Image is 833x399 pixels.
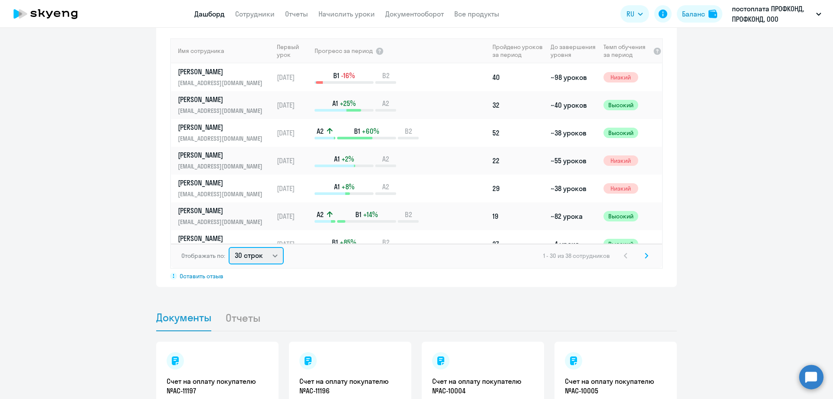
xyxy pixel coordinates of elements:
[565,376,666,396] a: Счет на оплату покупателю №AC-10005
[489,91,547,119] td: 32
[181,252,225,260] span: Отображать по:
[603,100,638,110] span: Высокий
[603,239,638,249] span: Высокий
[180,272,223,280] span: Оставить отзыв
[178,189,267,199] p: [EMAIL_ADDRESS][DOMAIN_NAME]
[547,147,600,175] td: ~55 уроков
[317,210,324,219] span: A2
[333,71,339,80] span: B1
[178,78,267,88] p: [EMAIL_ADDRESS][DOMAIN_NAME]
[178,150,267,160] p: [PERSON_NAME]
[382,154,389,164] span: A2
[454,10,499,18] a: Все продукты
[677,5,722,23] button: Балансbalance
[178,122,267,132] p: [PERSON_NAME]
[382,182,389,191] span: A2
[489,202,547,230] td: 19
[194,10,225,18] a: Дашборд
[405,210,412,219] span: B2
[273,147,314,175] td: [DATE]
[178,217,267,227] p: [EMAIL_ADDRESS][DOMAIN_NAME]
[489,119,547,147] td: 52
[156,311,211,324] span: Документы
[318,10,375,18] a: Начислить уроки
[273,230,314,258] td: [DATE]
[299,376,401,396] a: Счет на оплату покупателю №AC-11196
[178,162,267,171] p: [EMAIL_ADDRESS][DOMAIN_NAME]
[382,237,390,247] span: B2
[178,178,267,188] p: [PERSON_NAME]
[273,202,314,230] td: [DATE]
[489,175,547,202] td: 29
[603,128,638,138] span: Высокий
[273,63,314,91] td: [DATE]
[547,91,600,119] td: ~40 уроков
[547,38,600,63] th: До завершения уровня
[332,237,338,247] span: B1
[340,99,356,108] span: +25%
[354,126,360,136] span: B1
[285,10,308,18] a: Отчеты
[603,155,638,166] span: Низкий
[273,38,314,63] th: Первый урок
[178,67,267,76] p: [PERSON_NAME]
[178,150,273,171] a: [PERSON_NAME][EMAIL_ADDRESS][DOMAIN_NAME]
[626,9,634,19] span: RU
[178,67,273,88] a: [PERSON_NAME][EMAIL_ADDRESS][DOMAIN_NAME]
[178,206,273,227] a: [PERSON_NAME][EMAIL_ADDRESS][DOMAIN_NAME]
[382,71,390,80] span: B2
[363,210,378,219] span: +14%
[273,175,314,202] td: [DATE]
[603,183,638,194] span: Низкий
[340,237,356,247] span: +85%
[432,376,534,396] a: Счет на оплату покупателю №AC-10004
[603,72,638,82] span: Низкий
[178,234,267,243] p: [PERSON_NAME]
[178,134,267,143] p: [EMAIL_ADDRESS][DOMAIN_NAME]
[603,43,650,59] span: Темп обучения за период
[728,3,826,24] button: постоплата ПРОФКОНД, ПРОФКОНД, ООО
[317,126,324,136] span: A2
[341,71,355,80] span: -16%
[543,252,610,260] span: 1 - 30 из 38 сотрудников
[547,230,600,258] td: ~4 урока
[178,206,267,215] p: [PERSON_NAME]
[334,154,340,164] span: A1
[547,175,600,202] td: ~38 уроков
[341,182,354,191] span: +8%
[341,154,354,164] span: +2%
[178,106,267,115] p: [EMAIL_ADDRESS][DOMAIN_NAME]
[273,91,314,119] td: [DATE]
[385,10,444,18] a: Документооборот
[355,210,361,219] span: B1
[167,376,268,396] a: Счет на оплату покупателю №AC-11197
[382,99,389,108] span: A2
[362,126,379,136] span: +60%
[178,178,273,199] a: [PERSON_NAME][EMAIL_ADDRESS][DOMAIN_NAME]
[405,126,412,136] span: B2
[171,38,273,63] th: Имя сотрудника
[489,147,547,175] td: 22
[334,182,340,191] span: A1
[547,119,600,147] td: ~38 уроков
[235,10,275,18] a: Сотрудники
[620,5,649,23] button: RU
[489,63,547,91] td: 40
[156,304,677,331] ul: Tabs
[178,234,273,254] a: [PERSON_NAME][EMAIL_ADDRESS][DOMAIN_NAME]
[178,122,273,143] a: [PERSON_NAME][EMAIL_ADDRESS][DOMAIN_NAME]
[603,211,638,221] span: Высокий
[273,119,314,147] td: [DATE]
[489,38,547,63] th: Пройдено уроков за период
[547,63,600,91] td: ~98 уроков
[315,47,373,55] span: Прогресс за период
[682,9,705,19] div: Баланс
[178,95,273,115] a: [PERSON_NAME][EMAIL_ADDRESS][DOMAIN_NAME]
[332,99,338,108] span: A1
[708,10,717,18] img: balance
[547,202,600,230] td: ~82 урока
[489,230,547,258] td: 27
[178,95,267,104] p: [PERSON_NAME]
[732,3,813,24] p: постоплата ПРОФКОНД, ПРОФКОНД, ООО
